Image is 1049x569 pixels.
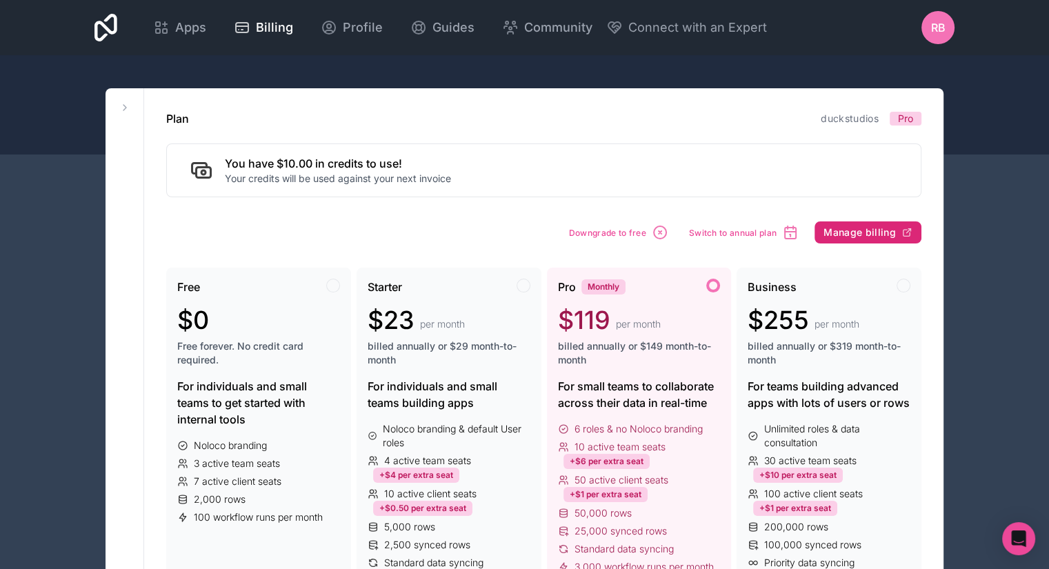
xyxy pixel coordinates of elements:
[399,12,486,43] a: Guides
[764,454,857,468] span: 30 active team seats
[177,279,200,295] span: Free
[432,18,474,37] span: Guides
[564,219,673,246] button: Downgrade to free
[581,279,626,295] div: Monthly
[563,454,650,469] div: +$6 per extra seat
[748,378,910,411] div: For teams building advanced apps with lots of users or rows
[223,12,304,43] a: Billing
[815,221,921,243] button: Manage billing
[194,439,267,452] span: Noloco branding
[558,279,576,295] span: Pro
[558,339,721,367] span: billed annually or $149 month-to-month
[420,317,465,331] span: per month
[256,18,293,37] span: Billing
[815,317,859,331] span: per month
[764,422,910,450] span: Unlimited roles & data consultation
[684,219,803,246] button: Switch to annual plan
[748,279,797,295] span: Business
[748,306,809,334] span: $255
[384,538,470,552] span: 2,500 synced rows
[1002,522,1035,555] div: Open Intercom Messenger
[177,306,209,334] span: $0
[368,339,530,367] span: billed annually or $29 month-to-month
[368,279,402,295] span: Starter
[764,487,863,501] span: 100 active client seats
[764,520,828,534] span: 200,000 rows
[384,487,477,501] span: 10 active client seats
[821,112,879,124] a: duckstudios
[558,306,610,334] span: $119
[563,487,648,502] div: +$1 per extra seat
[898,112,913,126] span: Pro
[177,339,340,367] span: Free forever. No credit card required.
[575,473,668,487] span: 50 active client seats
[194,492,246,506] span: 2,000 rows
[606,18,767,37] button: Connect with an Expert
[368,306,414,334] span: $23
[166,110,189,127] h1: Plan
[225,155,451,172] h2: You have $10.00 in credits to use!
[175,18,206,37] span: Apps
[575,524,667,538] span: 25,000 synced rows
[142,12,217,43] a: Apps
[616,317,661,331] span: per month
[575,506,632,520] span: 50,000 rows
[753,468,843,483] div: +$10 per extra seat
[764,538,861,552] span: 100,000 synced rows
[384,520,435,534] span: 5,000 rows
[491,12,603,43] a: Community
[558,378,721,411] div: For small teams to collaborate across their data in real-time
[373,501,472,516] div: +$0.50 per extra seat
[569,228,646,238] span: Downgrade to free
[823,226,896,239] span: Manage billing
[575,542,674,556] span: Standard data syncing
[384,454,471,468] span: 4 active team seats
[310,12,394,43] a: Profile
[748,339,910,367] span: billed annually or $319 month-to-month
[689,228,777,238] span: Switch to annual plan
[753,501,837,516] div: +$1 per extra seat
[373,468,459,483] div: +$4 per extra seat
[628,18,767,37] span: Connect with an Expert
[343,18,383,37] span: Profile
[225,172,451,186] p: Your credits will be used against your next invoice
[368,378,530,411] div: For individuals and small teams building apps
[194,475,281,488] span: 7 active client seats
[575,440,666,454] span: 10 active team seats
[524,18,592,37] span: Community
[194,457,280,470] span: 3 active team seats
[383,422,530,450] span: Noloco branding & default User roles
[575,422,703,436] span: 6 roles & no Noloco branding
[931,19,946,36] span: RB
[177,378,340,428] div: For individuals and small teams to get started with internal tools
[194,510,323,524] span: 100 workflow runs per month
